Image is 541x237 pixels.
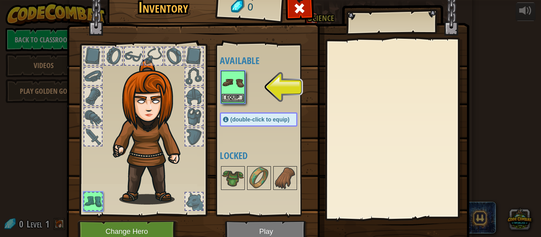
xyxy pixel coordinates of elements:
[220,150,313,161] h4: Locked
[222,72,244,94] img: portrait.png
[222,94,244,102] button: Equip
[220,55,313,66] h4: Available
[230,116,290,123] span: (double-click to equip)
[109,59,194,205] img: hair_f2.png
[248,167,270,189] img: portrait.png
[274,167,296,189] img: portrait.png
[222,167,244,189] img: portrait.png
